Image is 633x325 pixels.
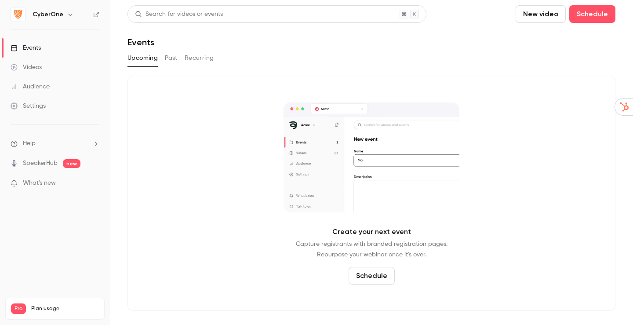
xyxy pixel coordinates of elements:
[135,10,223,19] div: Search for videos or events
[11,44,41,52] div: Events
[185,51,214,65] button: Recurring
[569,5,615,23] button: Schedule
[127,51,158,65] button: Upcoming
[31,305,99,312] span: Plan usage
[11,82,50,91] div: Audience
[23,179,56,188] span: What's new
[11,303,26,314] span: Pro
[11,102,46,110] div: Settings
[11,139,99,148] li: help-dropdown-opener
[516,5,566,23] button: New video
[23,159,58,168] a: SpeakerHub
[127,37,154,47] h1: Events
[89,179,99,187] iframe: Noticeable Trigger
[33,10,63,19] h6: CyberOne
[332,226,411,237] p: Create your next event
[296,239,447,260] p: Capture registrants with branded registration pages. Repurpose your webinar once it's over.
[11,7,25,22] img: CyberOne
[349,267,395,285] button: Schedule
[11,63,42,72] div: Videos
[165,51,178,65] button: Past
[63,159,80,168] span: new
[23,139,36,148] span: Help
